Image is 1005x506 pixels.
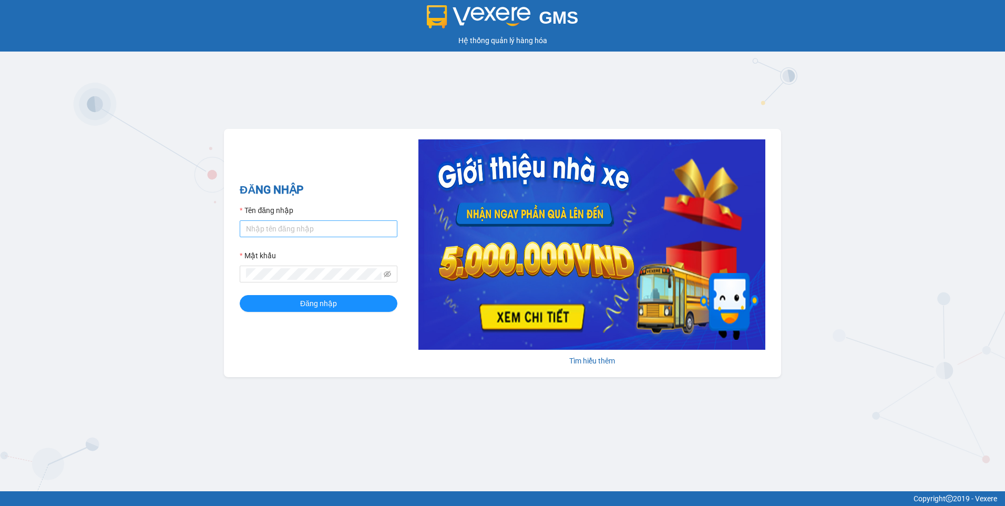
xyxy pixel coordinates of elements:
img: logo 2 [427,5,531,28]
label: Tên đăng nhập [240,205,293,216]
h2: ĐĂNG NHẬP [240,181,397,199]
span: Đăng nhập [300,298,337,309]
span: eye-invisible [384,270,391,278]
span: GMS [539,8,578,27]
input: Mật khẩu [246,268,382,280]
div: Hệ thống quản lý hàng hóa [3,35,1002,46]
span: copyright [946,495,953,502]
label: Mật khẩu [240,250,276,261]
img: banner-0 [418,139,765,350]
button: Đăng nhập [240,295,397,312]
a: GMS [427,16,579,24]
input: Tên đăng nhập [240,220,397,237]
div: Copyright 2019 - Vexere [8,493,997,504]
div: Tìm hiểu thêm [418,355,765,367]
